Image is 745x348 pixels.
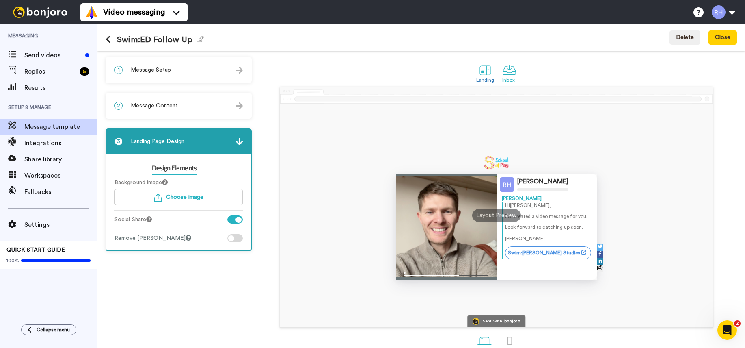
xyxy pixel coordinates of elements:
[500,177,514,192] img: Profile Image
[734,320,741,327] span: 2
[10,7,71,18] img: bj-logo-header-white.svg
[476,77,495,83] div: Landing
[505,235,592,242] p: [PERSON_NAME]
[483,319,502,324] div: Sent with
[24,220,97,230] span: Settings
[236,138,243,145] img: arrow.svg
[24,67,76,76] span: Replies
[114,137,123,146] span: 3
[114,189,243,205] button: Choose image
[472,209,521,222] div: Layout Preview
[152,162,197,175] a: Design Elements
[85,6,98,19] img: vm-color.svg
[131,102,178,110] span: Message Content
[717,320,737,340] iframe: Intercom live chat
[505,224,592,231] p: Look forward to catching up soon.
[502,195,592,202] div: [PERSON_NAME]
[24,50,82,60] span: Send videos
[114,234,191,242] div: Remove [PERSON_NAME]
[24,138,97,148] span: Integrations
[103,7,165,18] span: Video messaging
[6,247,65,253] span: QUICK START GUIDE
[505,246,591,259] a: Swim:[PERSON_NAME] Studies
[114,215,152,224] label: Social Share
[504,319,520,324] div: bonjoro
[114,102,123,110] span: 2
[24,171,97,181] span: Workspaces
[80,67,89,76] div: 5
[484,155,510,170] img: 1520af5f-f41c-4aa1-a259-d5031c1f96ed
[131,66,171,74] span: Message Setup
[24,122,97,132] span: Message template
[472,59,499,87] a: Landing
[502,77,516,83] div: Inbox
[473,318,479,325] img: Bonjoro Logo
[24,154,97,164] span: Share library
[505,202,592,209] p: Hi [PERSON_NAME] ,
[669,30,700,45] button: Delete
[114,178,168,187] label: Background image
[708,30,737,45] button: Close
[166,194,203,200] span: Choose image
[505,213,592,220] p: I’ve created a video message for you.
[6,257,19,264] span: 100%
[114,66,123,74] span: 1
[517,178,568,185] div: [PERSON_NAME]
[236,102,243,109] img: arrow.svg
[106,35,204,44] h1: Swim:ED Follow Up
[131,137,184,146] span: Landing Page Design
[154,194,162,202] img: upload-turquoise.svg
[21,324,76,335] button: Collapse menu
[236,67,243,74] img: arrow.svg
[106,57,252,83] div: 1Message Setup
[396,268,497,280] img: player-controls-full.svg
[37,326,70,333] span: Collapse menu
[24,187,97,197] span: Fallbacks
[498,59,520,87] a: Inbox
[106,93,252,119] div: 2Message Content
[24,83,97,93] span: Results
